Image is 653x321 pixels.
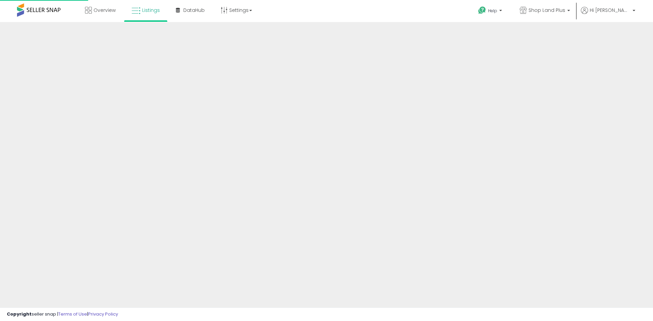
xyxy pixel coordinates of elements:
[529,7,565,14] span: Shop Land Plus
[488,8,497,14] span: Help
[183,7,205,14] span: DataHub
[590,7,631,14] span: Hi [PERSON_NAME]
[581,7,635,22] a: Hi [PERSON_NAME]
[142,7,160,14] span: Listings
[473,1,509,22] a: Help
[478,6,486,15] i: Get Help
[94,7,116,14] span: Overview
